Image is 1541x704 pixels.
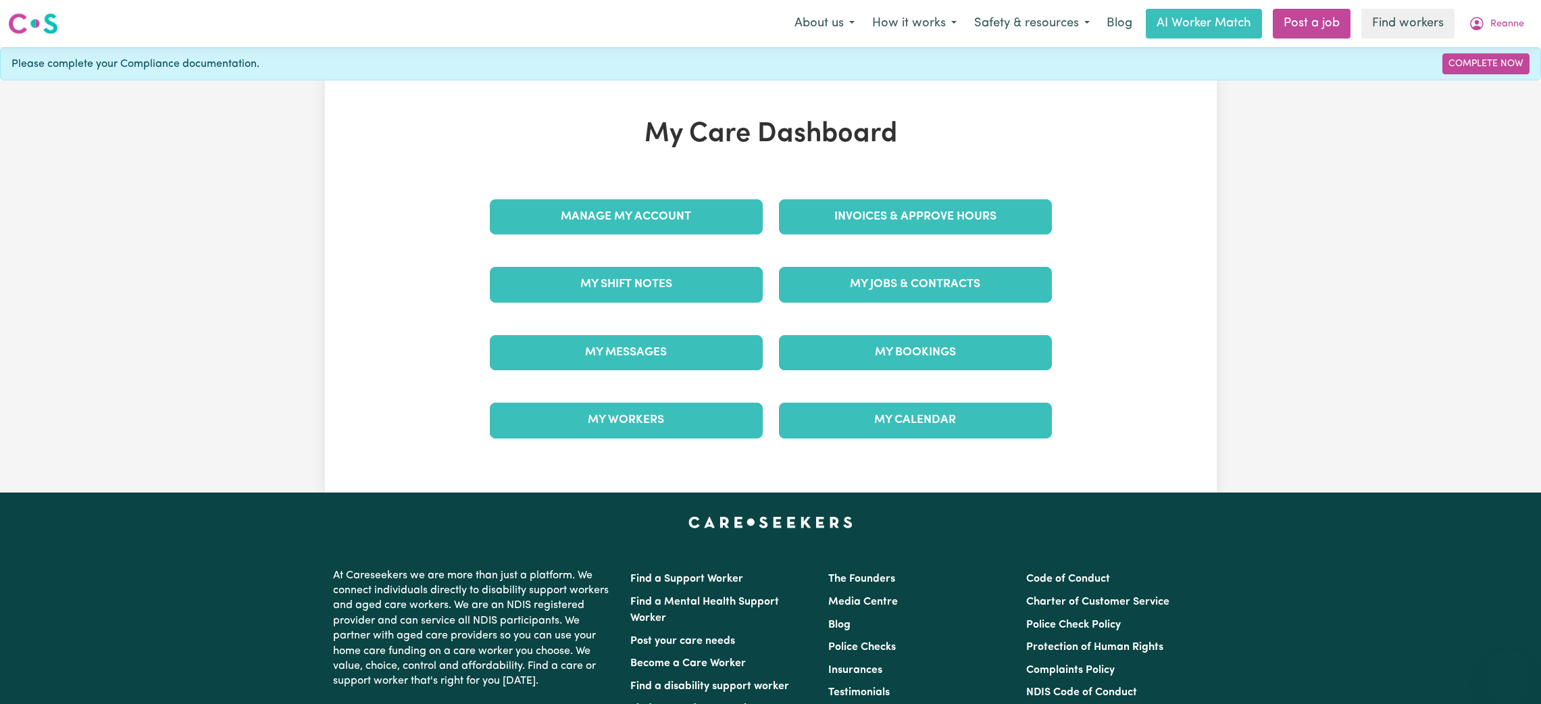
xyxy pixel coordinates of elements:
a: Find workers [1361,9,1455,39]
iframe: Button to launch messaging window, conversation in progress [1487,650,1530,693]
a: The Founders [828,574,895,584]
a: My Jobs & Contracts [779,267,1052,302]
button: About us [786,9,863,38]
a: Police Checks [828,642,896,653]
a: Complaints Policy [1026,665,1115,676]
img: Careseekers logo [8,11,58,36]
p: At Careseekers we are more than just a platform. We connect individuals directly to disability su... [333,563,614,695]
a: Find a disability support worker [630,681,789,692]
a: My Shift Notes [490,267,763,302]
a: Careseekers logo [8,8,58,39]
a: Protection of Human Rights [1026,642,1163,653]
button: Safety & resources [965,9,1098,38]
button: How it works [863,9,965,38]
h1: My Care Dashboard [482,118,1060,151]
a: My Messages [490,335,763,370]
a: Post a job [1273,9,1350,39]
span: Please complete your Compliance documentation. [11,56,259,72]
a: Blog [828,620,851,630]
a: Invoices & Approve Hours [779,199,1052,234]
a: Careseekers home page [688,517,853,528]
a: Find a Mental Health Support Worker [630,597,779,624]
a: Post your care needs [630,636,735,647]
a: AI Worker Match [1146,9,1262,39]
a: Testimonials [828,687,890,698]
button: My Account [1460,9,1533,38]
a: My Calendar [779,403,1052,438]
span: Reanne [1490,17,1524,32]
a: NDIS Code of Conduct [1026,687,1137,698]
a: Charter of Customer Service [1026,597,1169,607]
a: Manage My Account [490,199,763,234]
a: Blog [1098,9,1140,39]
a: My Workers [490,403,763,438]
a: Find a Support Worker [630,574,743,584]
a: Become a Care Worker [630,658,746,669]
a: Insurances [828,665,882,676]
a: Code of Conduct [1026,574,1110,584]
a: Media Centre [828,597,898,607]
a: Police Check Policy [1026,620,1121,630]
a: Complete Now [1442,53,1530,74]
a: My Bookings [779,335,1052,370]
